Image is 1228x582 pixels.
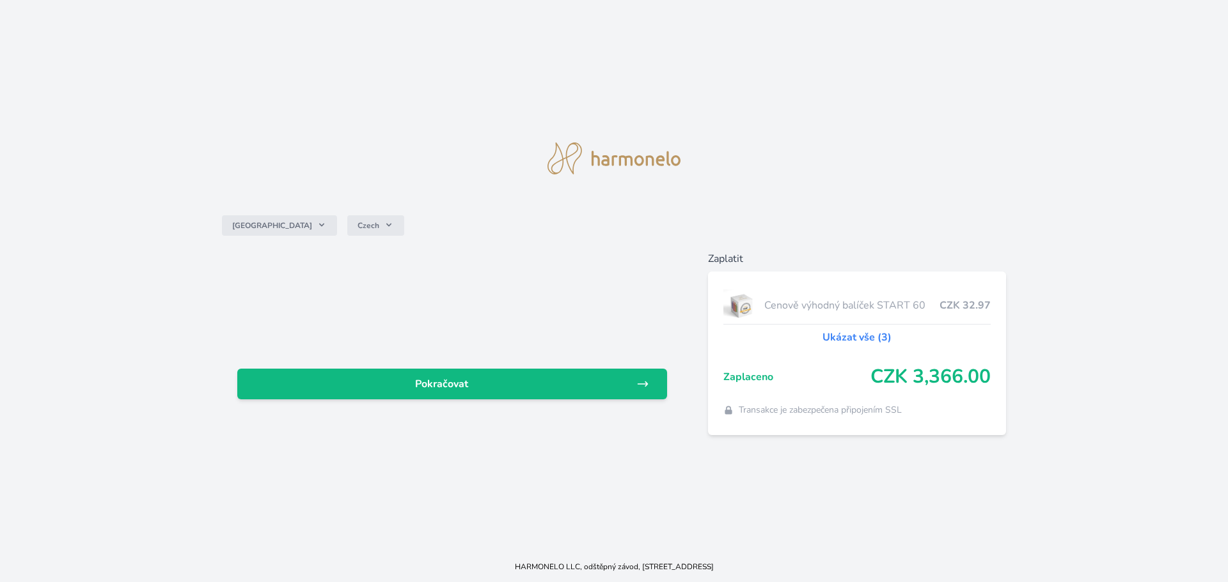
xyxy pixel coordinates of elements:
[237,369,667,399] a: Pokračovat
[823,330,892,345] a: Ukázat vše (3)
[547,142,681,174] img: logo.svg
[248,376,636,392] span: Pokračovat
[870,365,991,388] span: CZK 3,366.00
[358,220,379,231] span: Czech
[764,298,940,313] span: Cenově výhodný balíček START 60
[708,251,1007,266] h6: Zaplatit
[723,369,871,385] span: Zaplaceno
[232,220,312,231] span: [GEOGRAPHIC_DATA]
[739,404,902,417] span: Transakce je zabezpečena připojením SSL
[940,298,991,313] span: CZK 32.97
[222,215,337,236] button: [GEOGRAPHIC_DATA]
[723,289,760,321] img: start.jpg
[347,215,404,236] button: Czech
